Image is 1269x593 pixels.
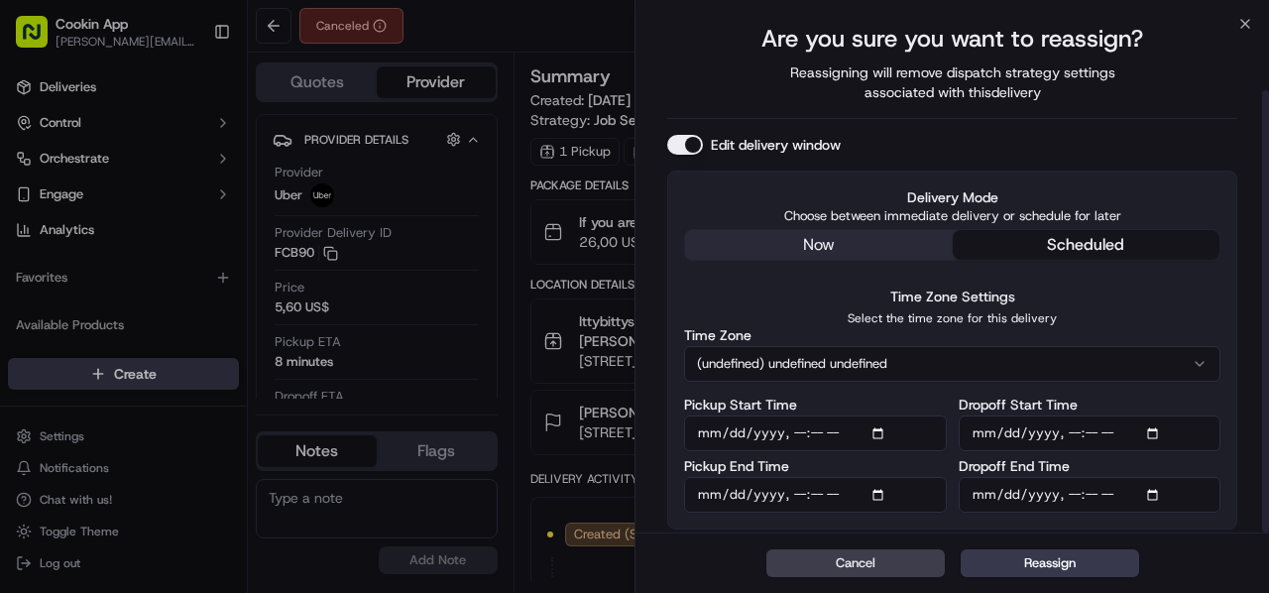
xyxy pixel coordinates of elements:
[762,62,1143,102] span: Reassigning will remove dispatch strategy settings associated with this delivery
[684,207,1220,225] p: Choose between immediate delivery or schedule for later
[20,78,361,110] p: Welcome 👋
[953,230,1220,260] button: scheduled
[67,188,325,208] div: Start new chat
[684,398,797,412] label: Pickup Start Time
[168,289,183,304] div: 💻
[40,287,152,306] span: Knowledge Base
[961,549,1139,577] button: Reassign
[959,398,1078,412] label: Dropoff Start Time
[67,208,251,224] div: We're available if you need us!
[197,335,240,350] span: Pylon
[685,230,953,260] button: now
[52,127,357,148] input: Got a question? Start typing here...
[684,310,1220,326] p: Select the time zone for this delivery
[761,23,1143,55] h2: Are you sure you want to reassign?
[140,334,240,350] a: Powered byPylon
[337,194,361,218] button: Start new chat
[684,187,1220,207] label: Delivery Mode
[12,279,160,314] a: 📗Knowledge Base
[20,19,59,59] img: Nash
[684,459,789,473] label: Pickup End Time
[20,289,36,304] div: 📗
[187,287,318,306] span: API Documentation
[959,459,1070,473] label: Dropoff End Time
[766,549,945,577] button: Cancel
[711,135,841,155] label: Edit delivery window
[684,328,751,342] label: Time Zone
[890,288,1015,305] label: Time Zone Settings
[160,279,326,314] a: 💻API Documentation
[20,188,56,224] img: 1736555255976-a54dd68f-1ca7-489b-9aae-adbdc363a1c4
